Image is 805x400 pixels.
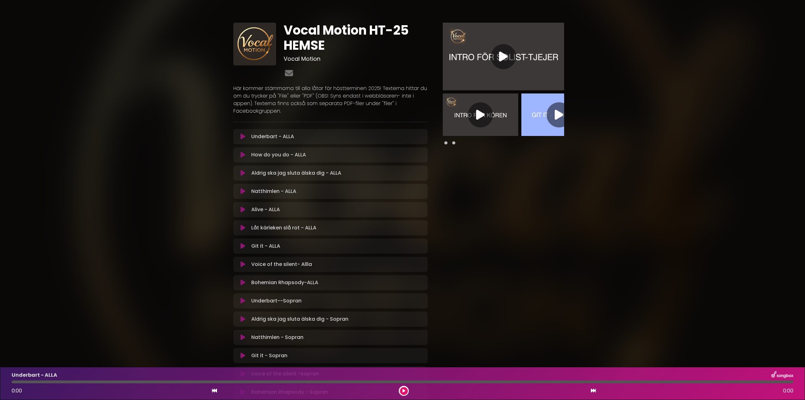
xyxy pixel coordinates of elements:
p: Aldrig ska jag sluta älska dig - Sopran [251,315,348,323]
span: 0:00 [783,387,793,395]
img: Video Thumbnail [443,23,564,90]
h1: Vocal Motion HT-25 HEMSE [284,23,427,53]
p: Aldrig ska jag sluta älska dig - ALLA [251,169,341,177]
img: pGlB4Q9wSIK9SaBErEAn [233,23,276,65]
p: Natthimlen - Sopran [251,334,303,341]
p: Underbart--Sopran [251,297,302,305]
img: songbox-logo-white.png [771,371,793,379]
p: Bohemian Rhapsody-ALLA [251,279,318,286]
p: Git it - ALLA [251,242,280,250]
p: Git it - Sopran [251,352,287,359]
p: Underbart - ALLA [251,133,294,140]
img: Video Thumbnail [443,93,518,136]
p: Natthimlen - ALLA [251,188,296,195]
p: How do you do - ALLA [251,151,306,159]
h3: Vocal Motion [284,55,427,62]
p: Låt kärleken slå rot - ALLA [251,224,316,232]
p: Alive - ALLA [251,206,280,213]
p: Voice of the silent- Allla [251,261,312,268]
p: Underbart - ALLA [12,371,57,379]
span: 0:00 [12,387,22,394]
img: Video Thumbnail [521,93,597,136]
p: Här kommer stämmorna till alla låtar för höstterminen 2025! Texterna hittar du om du trycker på "... [233,85,428,115]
